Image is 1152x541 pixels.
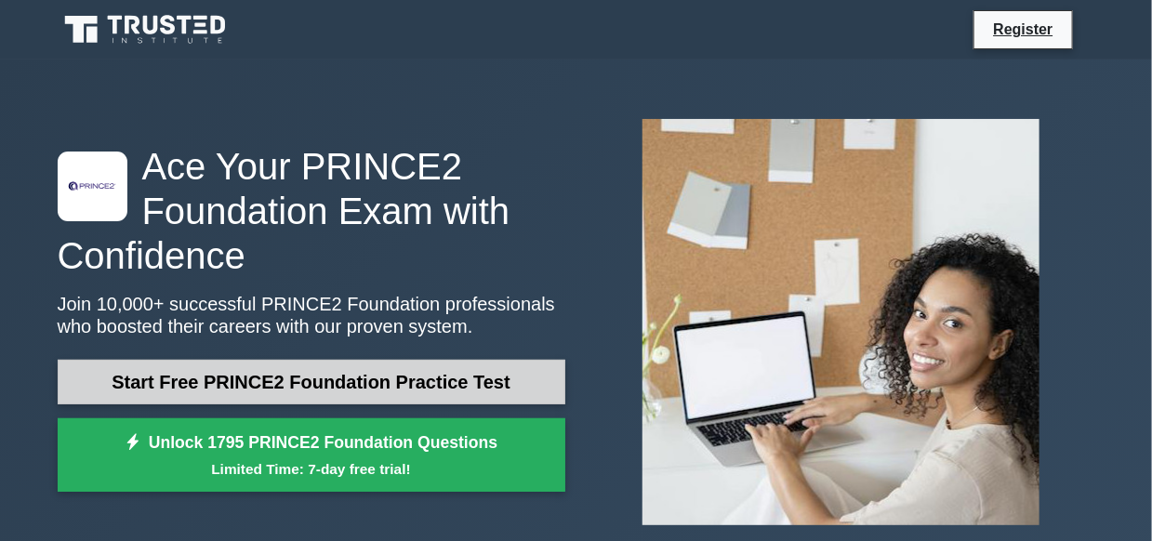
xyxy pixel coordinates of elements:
a: Unlock 1795 PRINCE2 Foundation QuestionsLimited Time: 7-day free trial! [58,418,565,493]
p: Join 10,000+ successful PRINCE2 Foundation professionals who boosted their careers with our prove... [58,293,565,337]
a: Start Free PRINCE2 Foundation Practice Test [58,360,565,404]
small: Limited Time: 7-day free trial! [81,458,542,480]
h1: Ace Your PRINCE2 Foundation Exam with Confidence [58,144,565,278]
a: Register [982,18,1064,41]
